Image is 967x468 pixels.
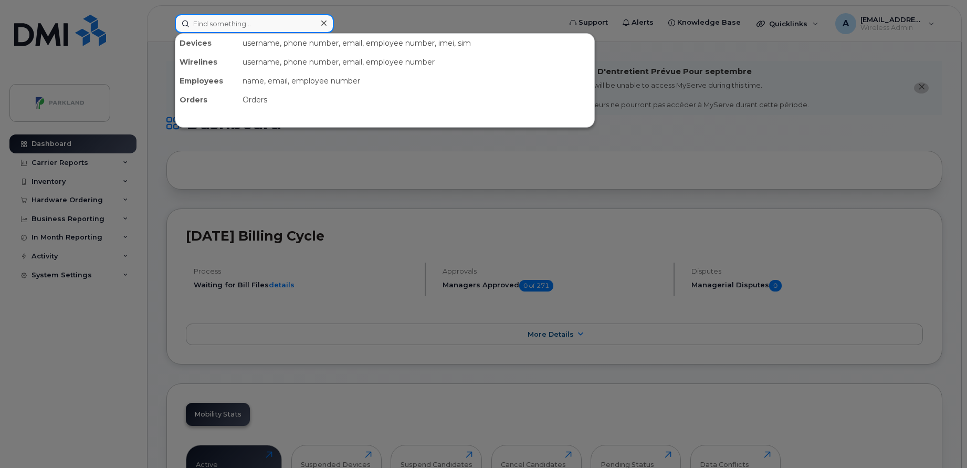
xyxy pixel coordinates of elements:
[175,71,238,90] div: Employees
[238,53,594,71] div: username, phone number, email, employee number
[175,90,238,109] div: Orders
[238,90,594,109] div: Orders
[175,53,238,71] div: Wirelines
[175,34,238,53] div: Devices
[238,34,594,53] div: username, phone number, email, employee number, imei, sim
[238,71,594,90] div: name, email, employee number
